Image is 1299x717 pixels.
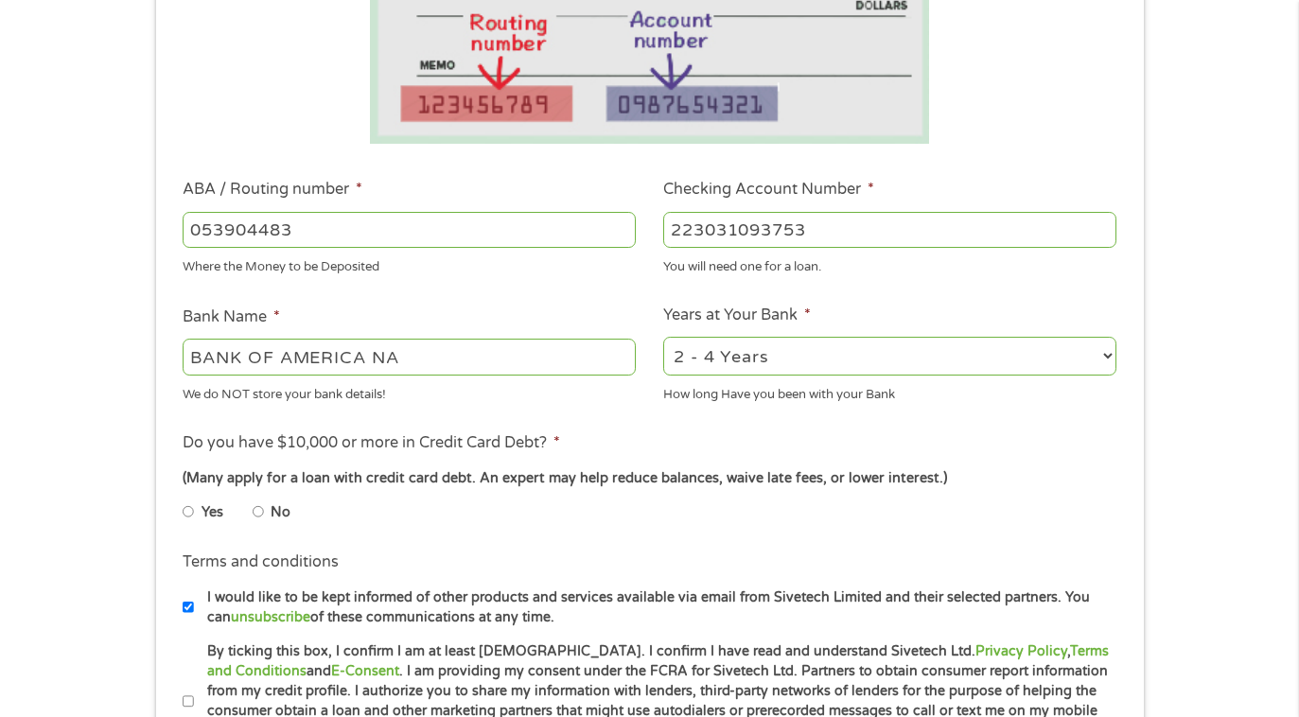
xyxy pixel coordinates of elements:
[663,306,811,325] label: Years at Your Bank
[183,552,339,572] label: Terms and conditions
[183,468,1115,489] div: (Many apply for a loan with credit card debt. An expert may help reduce balances, waive late fees...
[202,502,223,523] label: Yes
[231,609,310,625] a: unsubscribe
[183,433,560,453] label: Do you have $10,000 or more in Credit Card Debt?
[331,663,399,679] a: E-Consent
[663,180,874,200] label: Checking Account Number
[975,643,1067,659] a: Privacy Policy
[183,180,362,200] label: ABA / Routing number
[183,378,636,404] div: We do NOT store your bank details!
[271,502,290,523] label: No
[207,643,1109,679] a: Terms and Conditions
[194,587,1122,628] label: I would like to be kept informed of other products and services available via email from Sivetech...
[183,252,636,277] div: Where the Money to be Deposited
[183,212,636,248] input: 263177916
[663,378,1116,404] div: How long Have you been with your Bank
[663,252,1116,277] div: You will need one for a loan.
[663,212,1116,248] input: 345634636
[183,307,280,327] label: Bank Name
